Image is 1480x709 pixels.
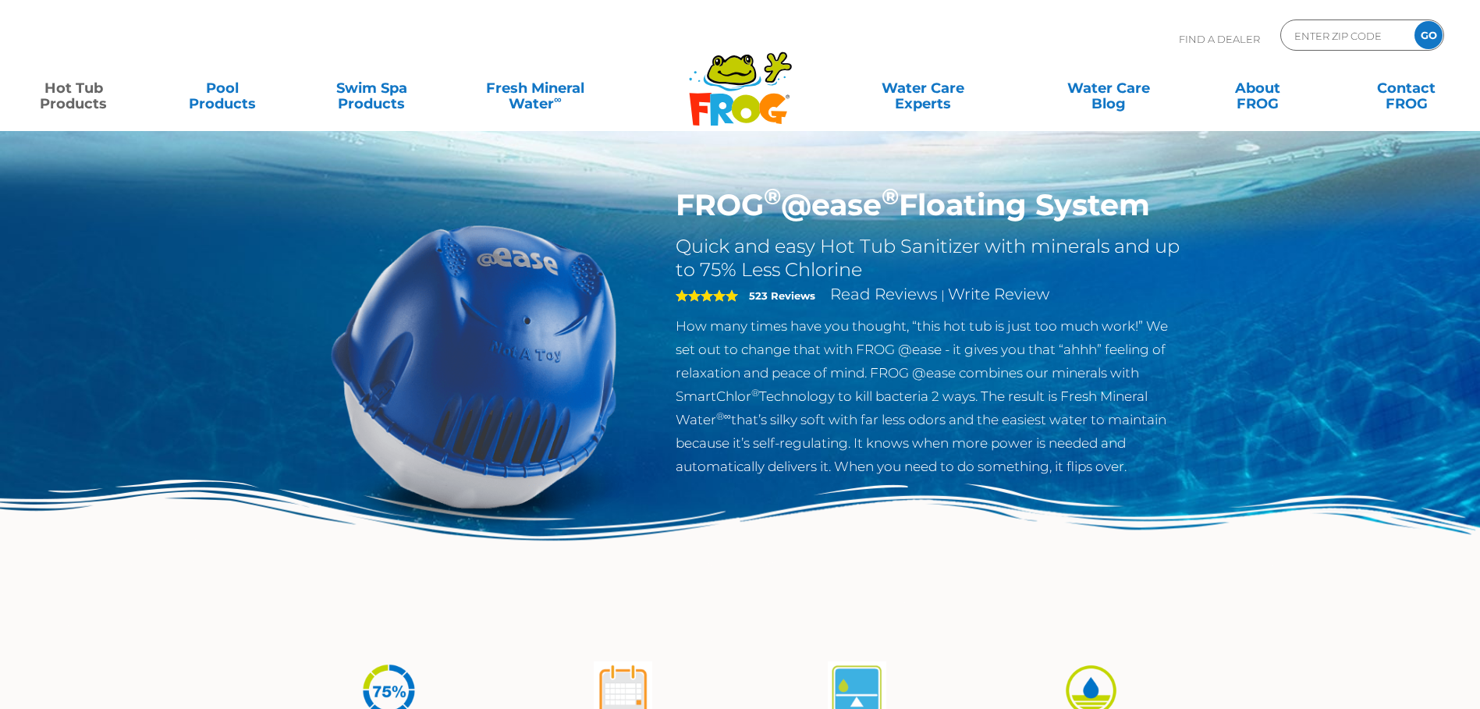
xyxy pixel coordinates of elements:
[751,387,759,399] sup: ®
[948,285,1049,303] a: Write Review
[764,183,781,210] sup: ®
[1414,21,1443,49] input: GO
[1348,73,1464,104] a: ContactFROG
[296,187,653,544] img: hot-tub-product-atease-system.png
[676,314,1185,478] p: How many times have you thought, “this hot tub is just too much work!” We set out to change that ...
[680,31,800,126] img: Frog Products Logo
[829,73,1017,104] a: Water CareExperts
[749,289,815,302] strong: 523 Reviews
[1050,73,1166,104] a: Water CareBlog
[1179,19,1260,58] p: Find A Dealer
[830,285,938,303] a: Read Reviews
[676,289,738,302] span: 5
[676,187,1185,223] h1: FROG @ease Floating System
[1199,73,1315,104] a: AboutFROG
[676,235,1185,282] h2: Quick and easy Hot Tub Sanitizer with minerals and up to 75% Less Chlorine
[165,73,281,104] a: PoolProducts
[16,73,132,104] a: Hot TubProducts
[463,73,608,104] a: Fresh MineralWater∞
[716,410,731,422] sup: ®∞
[882,183,899,210] sup: ®
[941,288,945,303] span: |
[554,93,562,105] sup: ∞
[314,73,430,104] a: Swim SpaProducts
